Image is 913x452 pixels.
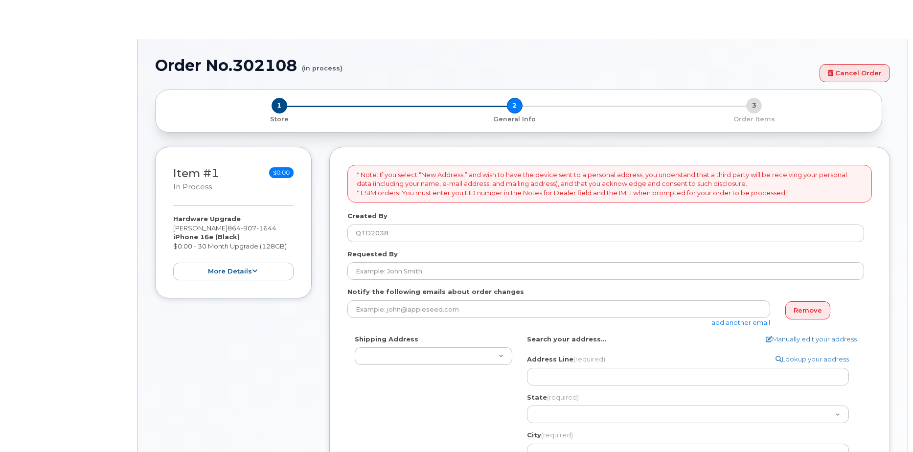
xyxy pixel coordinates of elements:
a: 1 Store [163,113,395,124]
label: Shipping Address [355,335,418,344]
span: 1 [272,98,287,113]
p: * Note: If you select “New Address,” and wish to have the device sent to a personal address, you ... [357,170,863,198]
span: 864 [228,224,276,232]
a: Cancel Order [820,64,890,82]
h1: Order No.302108 [155,57,815,74]
input: Example: john@appleseed.com [347,300,770,318]
a: Manually edit your address [766,335,857,344]
small: in process [173,182,212,191]
p: Store [167,115,391,124]
span: (required) [573,355,605,363]
span: 1644 [256,224,276,232]
a: Remove [785,301,830,319]
label: City [527,430,573,440]
h3: Item #1 [173,167,219,192]
label: Search your address... [527,335,607,344]
a: add another email [711,318,770,326]
div: [PERSON_NAME] $0.00 - 30 Month Upgrade (128GB) [173,214,294,280]
span: 907 [241,224,256,232]
strong: iPhone 16e (Black) [173,233,240,241]
input: Example: John Smith [347,262,864,280]
small: (in process) [302,57,342,72]
label: Requested By [347,249,398,259]
span: (required) [547,393,579,401]
button: more details [173,263,294,281]
label: State [527,393,579,402]
span: (required) [541,431,573,439]
label: Notify the following emails about order changes [347,287,524,296]
strong: Hardware Upgrade [173,215,241,223]
span: $0.00 [269,167,294,178]
label: Address Line [527,355,605,364]
label: Created By [347,211,388,221]
a: Lookup your address [776,355,849,364]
